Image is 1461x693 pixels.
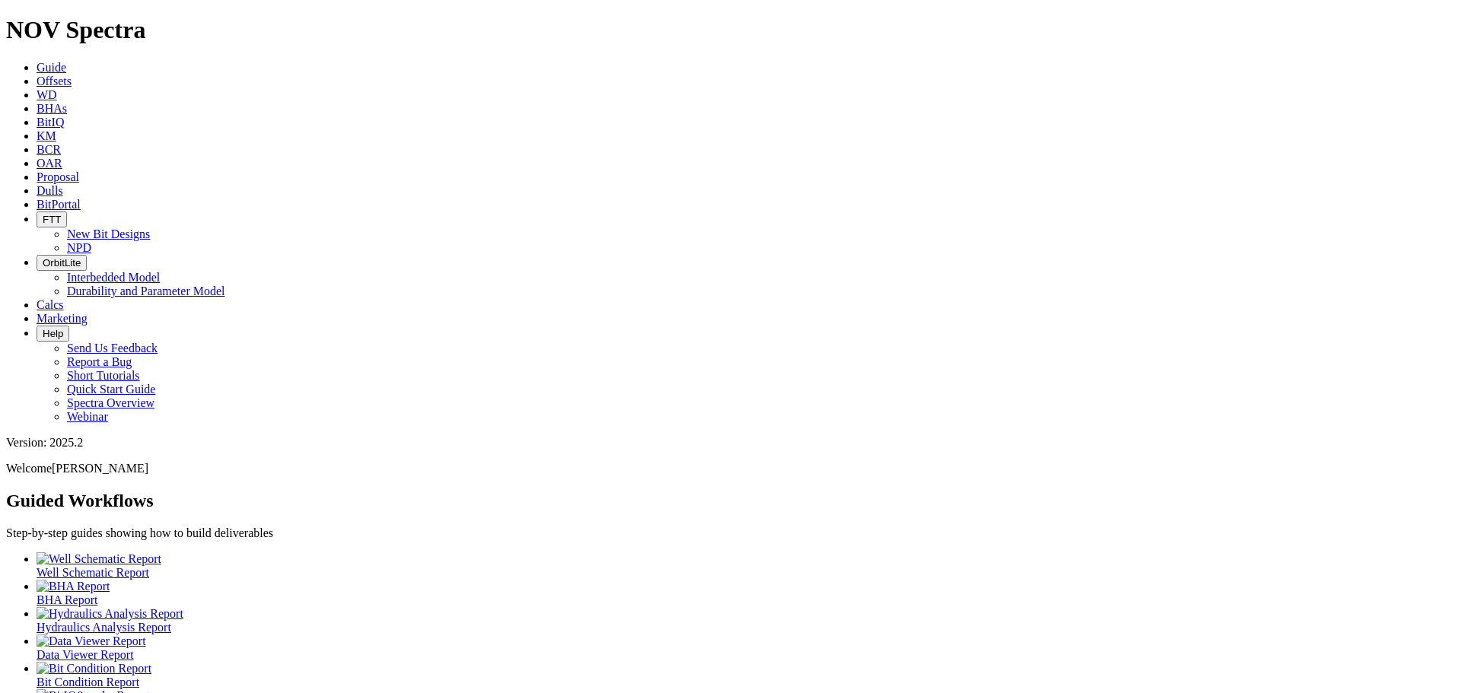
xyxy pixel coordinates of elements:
a: BHA Report BHA Report [37,580,1455,606]
p: Welcome [6,462,1455,475]
a: Offsets [37,75,72,87]
a: Calcs [37,298,64,311]
span: Well Schematic Report [37,566,149,579]
a: BitIQ [37,116,64,129]
span: BHA Report [37,593,97,606]
a: Spectra Overview [67,396,154,409]
a: Data Viewer Report Data Viewer Report [37,634,1455,661]
a: WD [37,88,57,101]
a: BHAs [37,102,67,115]
img: BHA Report [37,580,110,593]
a: NPD [67,241,91,254]
a: Webinar [67,410,108,423]
span: Bit Condition Report [37,676,139,688]
a: Send Us Feedback [67,342,158,354]
span: OrbitLite [43,257,81,269]
a: Hydraulics Analysis Report Hydraulics Analysis Report [37,607,1455,634]
img: Well Schematic Report [37,552,161,566]
a: New Bit Designs [67,227,150,240]
img: Bit Condition Report [37,662,151,676]
p: Step-by-step guides showing how to build deliverables [6,526,1455,540]
a: Quick Start Guide [67,383,155,396]
div: Version: 2025.2 [6,436,1455,450]
a: KM [37,129,56,142]
a: OAR [37,157,62,170]
button: OrbitLite [37,255,87,271]
a: Short Tutorials [67,369,140,382]
h1: NOV Spectra [6,16,1455,44]
a: Dulls [37,184,63,197]
a: Proposal [37,170,79,183]
a: Interbedded Model [67,271,160,284]
a: BitPortal [37,198,81,211]
span: Help [43,328,63,339]
img: Data Viewer Report [37,634,146,648]
a: Report a Bug [67,355,132,368]
a: Bit Condition Report Bit Condition Report [37,662,1455,688]
span: FTT [43,214,61,225]
span: Data Viewer Report [37,648,134,661]
a: BCR [37,143,61,156]
a: Durability and Parameter Model [67,285,225,297]
span: Hydraulics Analysis Report [37,621,171,634]
span: [PERSON_NAME] [52,462,148,475]
button: FTT [37,211,67,227]
a: Marketing [37,312,88,325]
a: Well Schematic Report Well Schematic Report [37,552,1455,579]
a: Guide [37,61,66,74]
button: Help [37,326,69,342]
img: Hydraulics Analysis Report [37,607,183,621]
h2: Guided Workflows [6,491,1455,511]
